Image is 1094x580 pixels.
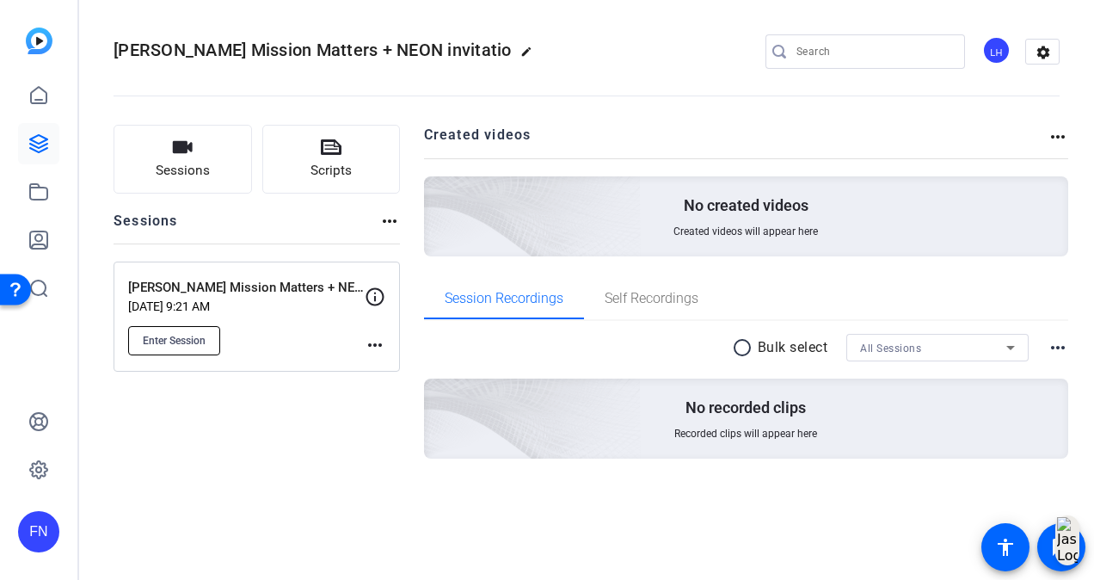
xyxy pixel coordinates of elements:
mat-icon: accessibility [995,537,1016,558]
button: Sessions [114,125,252,194]
img: blue-gradient.svg [26,28,52,54]
mat-icon: edit [520,46,541,66]
p: Bulk select [758,337,828,358]
p: No recorded clips [685,398,806,418]
p: [PERSON_NAME] Mission Matters + NEON advocacy [128,278,365,298]
mat-icon: message [1051,537,1072,558]
mat-icon: settings [1026,40,1060,65]
p: [DATE] 9:21 AM [128,299,365,313]
mat-icon: more_horiz [365,335,385,355]
mat-icon: more_horiz [1048,337,1068,358]
input: Search [796,41,951,62]
button: Enter Session [128,326,220,355]
span: Self Recordings [605,292,698,305]
span: Scripts [310,161,352,181]
span: Sessions [156,161,210,181]
div: LH [982,36,1011,65]
span: [PERSON_NAME] Mission Matters + NEON invitatio [114,40,512,60]
span: Created videos will appear here [673,225,818,238]
div: FN [18,511,59,552]
span: Enter Session [143,334,206,348]
mat-icon: more_horiz [1048,126,1068,147]
mat-icon: radio_button_unchecked [732,337,758,358]
button: Scripts [262,125,401,194]
mat-icon: more_horiz [379,211,400,231]
span: All Sessions [860,342,921,355]
h2: Created videos [424,125,1048,158]
span: Recorded clips will appear here [674,427,817,441]
span: Session Recordings [445,292,563,305]
ngx-avatar: Lindsey Henry-Moss [982,36,1012,66]
p: No created videos [684,195,808,216]
img: Creted videos background [231,6,642,379]
h2: Sessions [114,211,178,244]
